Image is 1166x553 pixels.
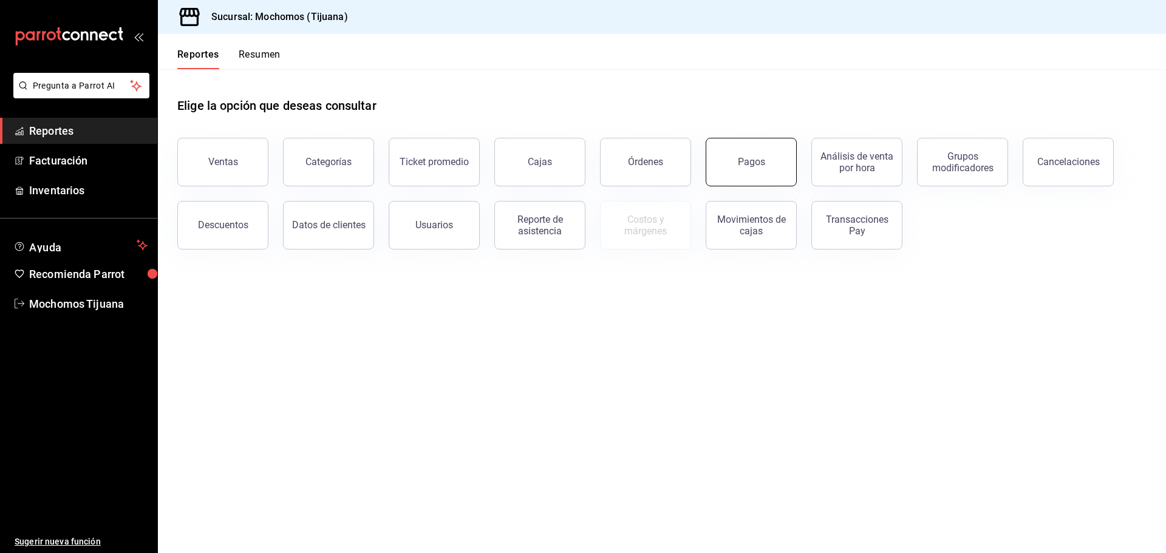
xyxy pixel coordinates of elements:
h3: Sucursal: Mochomos (Tijuana) [202,10,348,24]
span: Inventarios [29,182,148,198]
button: Usuarios [389,201,480,249]
div: Cancelaciones [1037,156,1100,168]
span: Facturación [29,152,148,169]
div: Categorías [305,156,352,168]
button: Ventas [177,138,268,186]
div: Grupos modificadores [925,151,1000,174]
h1: Elige la opción que deseas consultar [177,97,377,115]
button: Descuentos [177,201,268,249]
button: Pagos [706,138,797,186]
div: Pagos [738,156,765,168]
button: Movimientos de cajas [706,201,797,249]
div: Ventas [208,156,238,168]
button: Reporte de asistencia [494,201,585,249]
button: Contrata inventarios para ver este reporte [600,201,691,249]
button: Resumen [239,49,281,69]
div: Órdenes [628,156,663,168]
span: Ayuda [29,238,132,253]
button: Órdenes [600,138,691,186]
button: Reportes [177,49,219,69]
span: Pregunta a Parrot AI [33,80,131,92]
div: Descuentos [198,219,248,231]
span: Mochomos Tijuana [29,296,148,312]
div: Reporte de asistencia [502,214,578,237]
div: Costos y márgenes [608,214,683,237]
button: Cancelaciones [1023,138,1114,186]
button: Pregunta a Parrot AI [13,73,149,98]
a: Cajas [494,138,585,186]
div: Usuarios [415,219,453,231]
button: Grupos modificadores [917,138,1008,186]
button: Análisis de venta por hora [811,138,902,186]
span: Reportes [29,123,148,139]
a: Pregunta a Parrot AI [9,88,149,101]
button: Transacciones Pay [811,201,902,249]
div: Ticket promedio [400,156,469,168]
span: Sugerir nueva función [15,535,148,548]
div: Cajas [528,155,553,169]
div: navigation tabs [177,49,281,69]
div: Transacciones Pay [819,214,895,237]
div: Análisis de venta por hora [819,151,895,174]
button: Categorías [283,138,374,186]
button: Ticket promedio [389,138,480,186]
span: Recomienda Parrot [29,266,148,282]
button: Datos de clientes [283,201,374,249]
button: open_drawer_menu [134,32,143,41]
div: Movimientos de cajas [714,214,789,237]
div: Datos de clientes [292,219,366,231]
